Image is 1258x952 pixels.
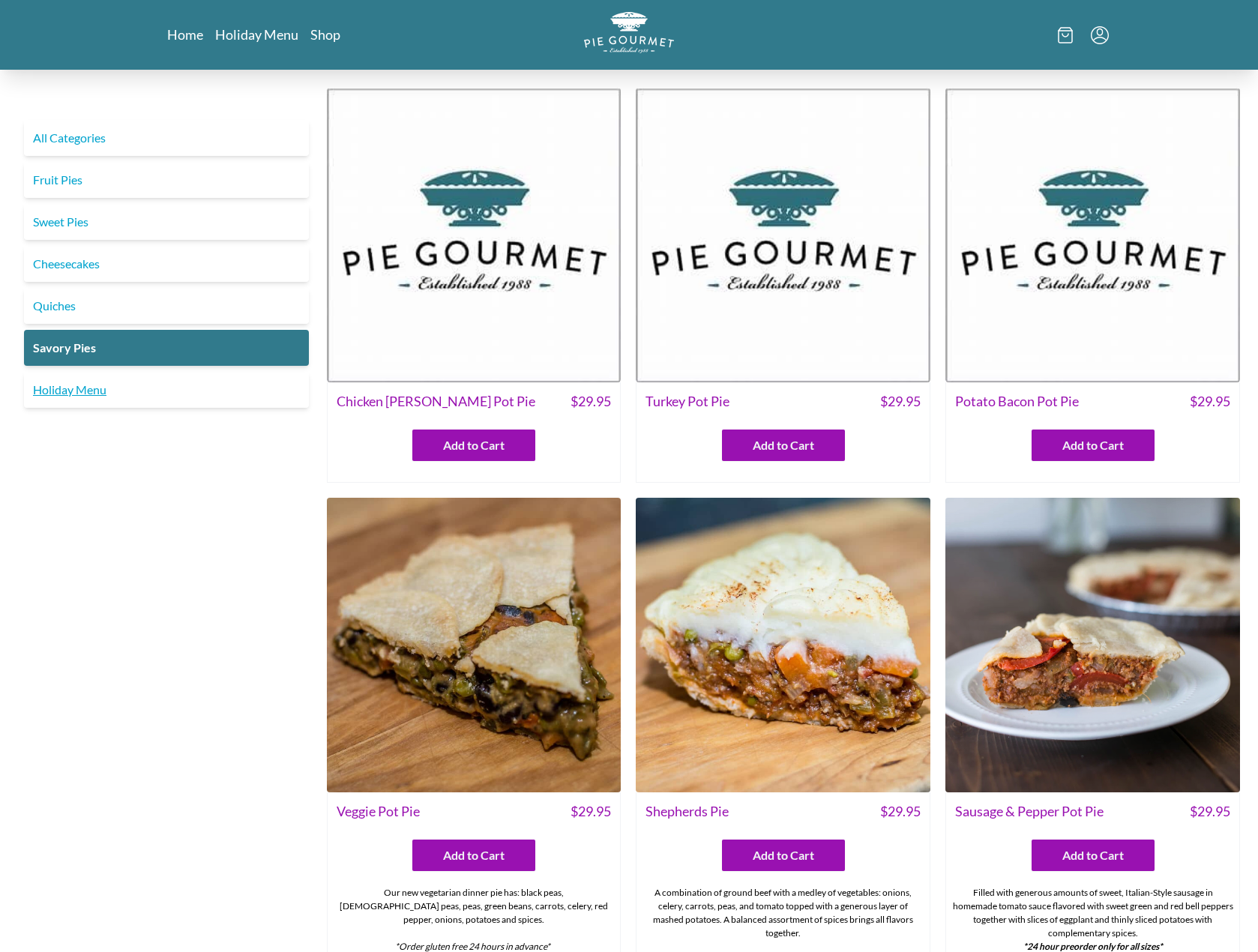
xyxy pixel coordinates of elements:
[753,846,814,864] span: Add to Cart
[955,391,1079,412] span: Potato Bacon Pot Pie
[1023,941,1163,952] strong: *24 hour preorder only for all sizes*
[24,204,309,240] a: Sweet Pies
[645,391,729,412] span: Turkey Pot Pie
[945,88,1240,382] img: Potato Bacon Pot Pie
[722,430,845,461] button: Add to Cart
[1190,801,1230,822] span: $ 29.95
[443,436,505,454] span: Add to Cart
[1062,436,1124,454] span: Add to Cart
[571,391,611,412] span: $ 29.95
[395,941,550,952] em: *Order gluten free 24 hours in advance*
[167,25,203,43] a: Home
[310,25,340,43] a: Shop
[584,12,674,53] img: logo
[24,330,309,366] a: Savory Pies
[1190,391,1230,412] span: $ 29.95
[327,498,622,792] img: Veggie Pot Pie
[443,846,505,864] span: Add to Cart
[1091,26,1109,44] button: Menu
[24,120,309,156] a: All Categories
[337,391,535,412] span: Chicken [PERSON_NAME] Pot Pie
[1062,846,1124,864] span: Add to Cart
[945,498,1240,792] img: Sausage & Pepper Pot Pie
[722,840,845,871] button: Add to Cart
[327,88,622,382] img: Chicken Curry Pot Pie
[645,801,729,822] span: Shepherds Pie
[24,372,309,408] a: Holiday Menu
[412,430,535,461] button: Add to Cart
[1032,430,1155,461] button: Add to Cart
[1032,840,1155,871] button: Add to Cart
[337,801,420,822] span: Veggie Pot Pie
[636,88,930,382] img: Turkey Pot Pie
[753,436,814,454] span: Add to Cart
[24,246,309,282] a: Cheesecakes
[636,498,930,792] img: Shepherds Pie
[880,391,921,412] span: $ 29.95
[215,25,298,43] a: Holiday Menu
[24,288,309,324] a: Quiches
[584,12,674,58] a: Logo
[571,801,611,822] span: $ 29.95
[880,801,921,822] span: $ 29.95
[24,162,309,198] a: Fruit Pies
[955,801,1104,822] span: Sausage & Pepper Pot Pie
[412,840,535,871] button: Add to Cart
